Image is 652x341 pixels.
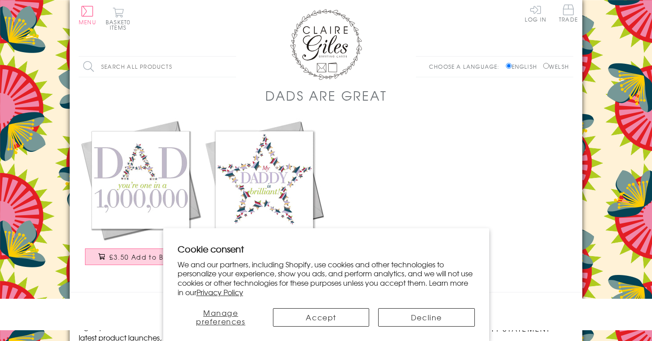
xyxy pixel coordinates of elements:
img: Father's Day Card, Star Daddy, My Daddy is brilliant [202,118,326,242]
a: Father's Day Card, Star Daddy, My Daddy is brilliant £3.50 Add to Basket [202,118,326,274]
input: Search [227,57,236,77]
img: Father's Day Card, One in a Million [79,118,202,242]
input: Search all products [79,57,236,77]
span: £3.50 Add to Basket [109,252,183,261]
button: Accept [273,308,369,327]
button: Menu [79,6,96,25]
label: English [506,62,541,71]
button: Basket0 items [106,7,130,30]
label: Welsh [543,62,569,71]
img: Claire Giles Greetings Cards [290,9,362,80]
input: Welsh [543,63,549,69]
a: Father's Day Card, One in a Million £3.50 Add to Basket [79,118,202,274]
a: Trade [559,4,578,24]
button: £3.50 Add to Basket [85,248,196,265]
a: Log In [525,4,546,22]
button: Manage preferences [178,308,264,327]
button: Decline [378,308,474,327]
p: Choose a language: [429,62,504,71]
h1: Dads Are Great [265,86,387,105]
p: We and our partners, including Shopify, use cookies and other technologies to personalize your ex... [178,260,475,297]
h2: Cookie consent [178,243,475,255]
span: Menu [79,18,96,26]
span: Trade [559,4,578,22]
span: 0 items [110,18,130,31]
a: Privacy Policy [196,287,243,297]
input: English [506,63,512,69]
span: Manage preferences [196,307,246,327]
